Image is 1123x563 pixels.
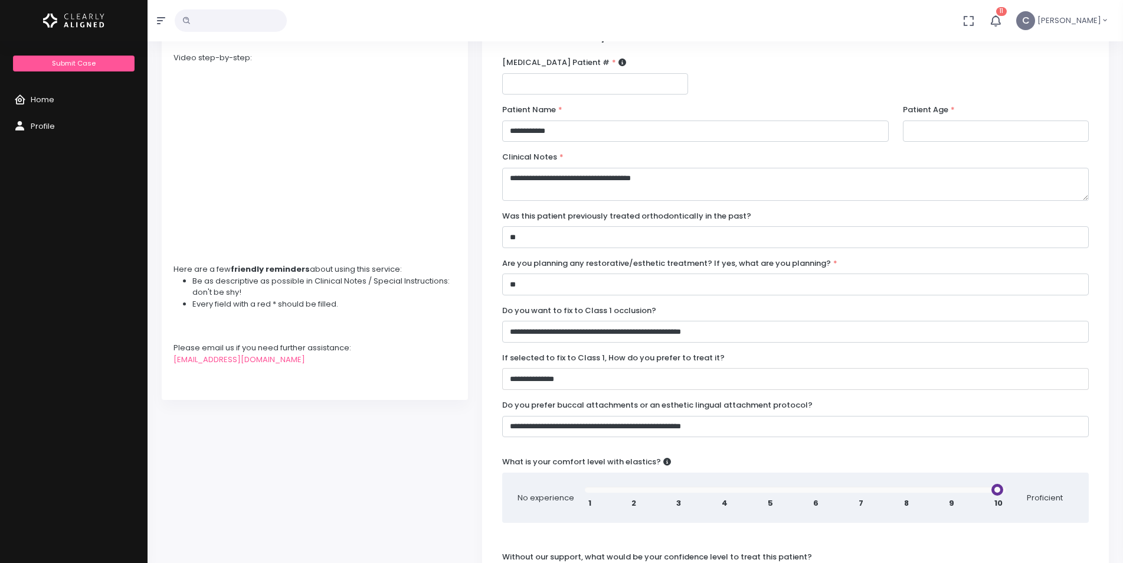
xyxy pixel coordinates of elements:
li: Be as descriptive as possible in Clinical Notes / Special Instructions: don't be shy! [192,275,456,298]
div: Please email us if you need further assistance: [173,342,456,354]
span: 8 [904,497,909,509]
img: Logo Horizontal [43,8,104,33]
label: Was this patient previously treated orthodontically in the past? [502,210,751,222]
span: Submit Case [52,58,96,68]
label: What is your comfort level with elastics? [502,456,671,468]
div: Video step-by-step: [173,52,456,64]
span: 5 [768,497,773,509]
span: 3 [676,497,681,509]
label: Do you want to fix to Class 1 occlusion? [502,305,656,317]
span: 9 [949,497,954,509]
label: Clinical Notes [502,151,564,163]
span: 2 [631,497,636,509]
div: Here are a few about using this service: [173,263,456,275]
span: Profile [31,121,55,132]
label: Without our support, what would be your confidence level to treat this patient? [502,551,812,563]
label: [MEDICAL_DATA] Patient # [502,57,626,69]
span: 11 [996,7,1007,16]
span: No experience [516,492,575,504]
span: 4 [722,497,728,509]
label: Patient Name [502,104,562,116]
span: Proficient [1016,492,1075,504]
span: Home [31,94,54,105]
span: 10 [994,497,1003,509]
span: C [1016,11,1035,30]
span: 6 [813,497,818,509]
li: Every field with a red * should be filled. [192,298,456,310]
strong: friendly reminders [231,263,310,275]
label: Are you planning any restorative/esthetic treatment? If yes, what are you planning? [502,258,837,269]
span: 7 [859,497,863,509]
h3: Case Summary [502,27,1089,43]
a: Submit Case [13,56,134,71]
a: [EMAIL_ADDRESS][DOMAIN_NAME] [173,354,305,365]
label: If selected to fix to Class 1, How do you prefer to treat it? [502,352,725,364]
label: Do you prefer buccal attachments or an esthetic lingual attachment protocol? [502,399,813,411]
label: Patient Age [903,104,955,116]
span: [PERSON_NAME] [1037,15,1101,27]
span: 1 [588,497,591,509]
